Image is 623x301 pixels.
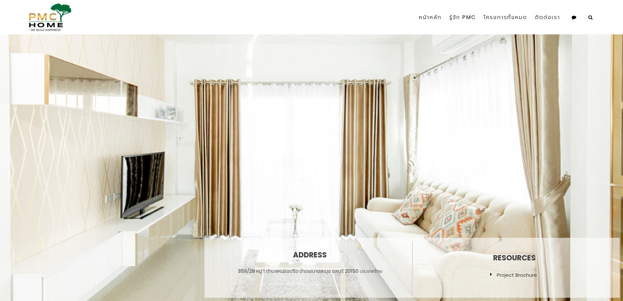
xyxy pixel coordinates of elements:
img: pmc-logo [26,3,72,31]
a: รู้จัก PMC [445,3,480,32]
a: ติดต่อเรา [531,3,564,32]
a: โครงการทั้งหมด [480,3,531,32]
p: 359/29 หมู่ 1 ตำบลหนองปรือ อำเภอบางละมุง ชลบุรี 20150 ประเทศไทย [238,267,382,275]
a: Project Brochure [497,272,537,278]
h3: Resources [490,254,539,262]
h2: Address [238,251,382,259]
a: หน้าหลัก [415,3,445,32]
